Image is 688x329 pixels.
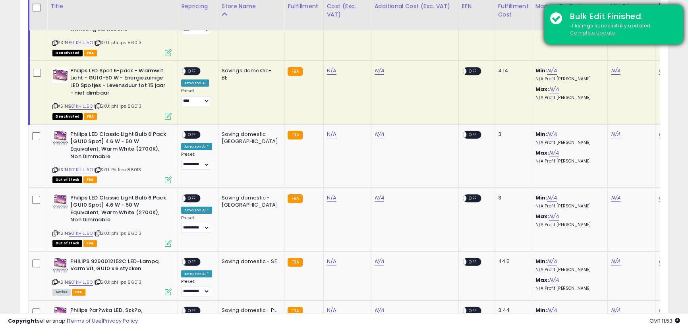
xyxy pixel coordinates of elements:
a: B01KHILJ5O [69,103,93,110]
a: N/A [549,149,559,157]
p: N/A Profit [PERSON_NAME] [535,267,601,273]
div: Saving domestic - [GEOGRAPHIC_DATA] [222,194,278,209]
span: FBA [84,50,97,56]
p: N/A Profit [PERSON_NAME] [535,203,601,209]
div: Min Price [611,2,652,11]
div: 3 [498,194,526,201]
span: OFF [466,131,479,138]
div: 4.14 [498,67,526,74]
span: OFF [186,195,198,201]
img: 51qi7GStc0L._SL40_.jpg [52,194,68,209]
b: PHILIPS 9290012152C LED-Lampa, Varm Vit, GU10 x 6 stycken [70,258,167,275]
div: ASIN: [52,131,172,182]
p: N/A Profit [PERSON_NAME] [535,159,601,164]
a: N/A [659,194,668,202]
div: Amazon AI * [181,143,212,150]
span: 2025-08-15 11:53 GMT [649,317,680,325]
div: Preset: [181,152,212,170]
span: | SKU: philips 86013 [94,39,141,46]
b: Max: [535,85,549,93]
a: B01KHILJ5O [69,166,93,173]
p: N/A Profit [PERSON_NAME] [535,286,601,291]
span: OFF [466,258,479,265]
div: Preset: [181,215,212,233]
span: OFF [186,68,198,74]
small: FBA [288,131,302,139]
div: Store Name [222,2,281,11]
a: N/A [611,257,620,265]
span: All listings that are currently out of stock and unavailable for purchase on Amazon [52,240,82,247]
div: Saving domestic - SE [222,258,278,265]
div: EFN [462,2,491,11]
img: 51qi7GStc0L._SL40_.jpg [52,131,68,145]
p: N/A Profit [PERSON_NAME] [535,222,601,228]
b: Max: [535,149,549,157]
div: Savings domestic- BE [222,67,278,81]
b: Philips LED Spot 6-pack - Warmwit Licht - GU10-50 W - Energiezuinige LED Spotjes - Levensduur tot... [70,67,167,99]
a: N/A [659,257,668,265]
div: Saving domestic - [GEOGRAPHIC_DATA] [222,131,278,145]
span: OFF [466,195,479,201]
img: 417GfeQRiHL._SL40_.jpg [52,67,68,83]
a: N/A [547,67,557,75]
a: Terms of Use [68,317,102,325]
div: Preset: [181,279,212,297]
a: B01KHILJ5O [69,39,93,46]
b: Min: [535,194,547,201]
u: Complete Update [570,29,615,36]
a: N/A [547,194,557,202]
div: ASIN: [52,194,172,246]
a: N/A [327,257,336,265]
a: N/A [375,257,384,265]
p: N/A Profit [PERSON_NAME] [535,140,601,145]
a: N/A [611,67,620,75]
div: Fulfillment Cost [498,2,529,19]
a: N/A [659,67,668,75]
span: OFF [466,68,479,74]
strong: Copyright [8,317,37,325]
span: | SKU: philips 86013 [94,230,141,236]
div: 3 [498,131,526,138]
img: 51DOiW-iyQL._SL40_.jpg [52,258,68,273]
span: All listings that are unavailable for purchase on Amazon for any reason other than out-of-stock [52,50,83,56]
span: FBA [83,240,97,247]
a: N/A [327,67,336,75]
span: FBA [84,113,97,120]
span: All listings that are unavailable for purchase on Amazon for any reason other than out-of-stock [52,113,83,120]
b: Max: [535,276,549,284]
span: OFF [186,258,198,265]
p: N/A Profit [PERSON_NAME] [535,76,601,82]
div: Title [50,2,174,11]
span: All listings that are currently out of stock and unavailable for purchase on Amazon [52,176,82,183]
div: ASIN: [52,67,172,119]
a: N/A [327,130,336,138]
a: B01KHILJ5O [69,230,93,237]
div: Amazon AI * [181,270,212,277]
a: N/A [549,276,559,284]
div: 11 listings successfully updated. [564,22,677,37]
a: N/A [611,130,620,138]
a: N/A [549,85,559,93]
p: N/A Profit [PERSON_NAME] [535,95,601,101]
div: Cost (Exc. VAT) [327,2,368,19]
div: Amazon AI * [181,207,212,214]
div: 44.5 [498,258,526,265]
a: N/A [611,194,620,202]
b: Min: [535,130,547,138]
b: Philips LED Classic Light Bulb 6 Pack [GU10 Spot] 4.6 W - 50 W Equivalent, Warm White (2700K), No... [70,194,167,226]
div: Amazon AI [181,79,209,87]
a: N/A [549,213,559,221]
a: N/A [547,130,557,138]
small: FBA [288,258,302,267]
div: Preset: [181,88,212,106]
small: FBA [288,67,302,76]
span: OFF [186,131,198,138]
div: Repricing [181,2,215,11]
div: ASIN: [52,258,172,295]
a: N/A [375,130,384,138]
div: Bulk Edit Finished. [564,11,677,22]
a: N/A [659,130,668,138]
b: Min: [535,257,547,265]
span: | SKU: philips 86013 [94,279,141,285]
a: B01KHILJ5O [69,279,93,286]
